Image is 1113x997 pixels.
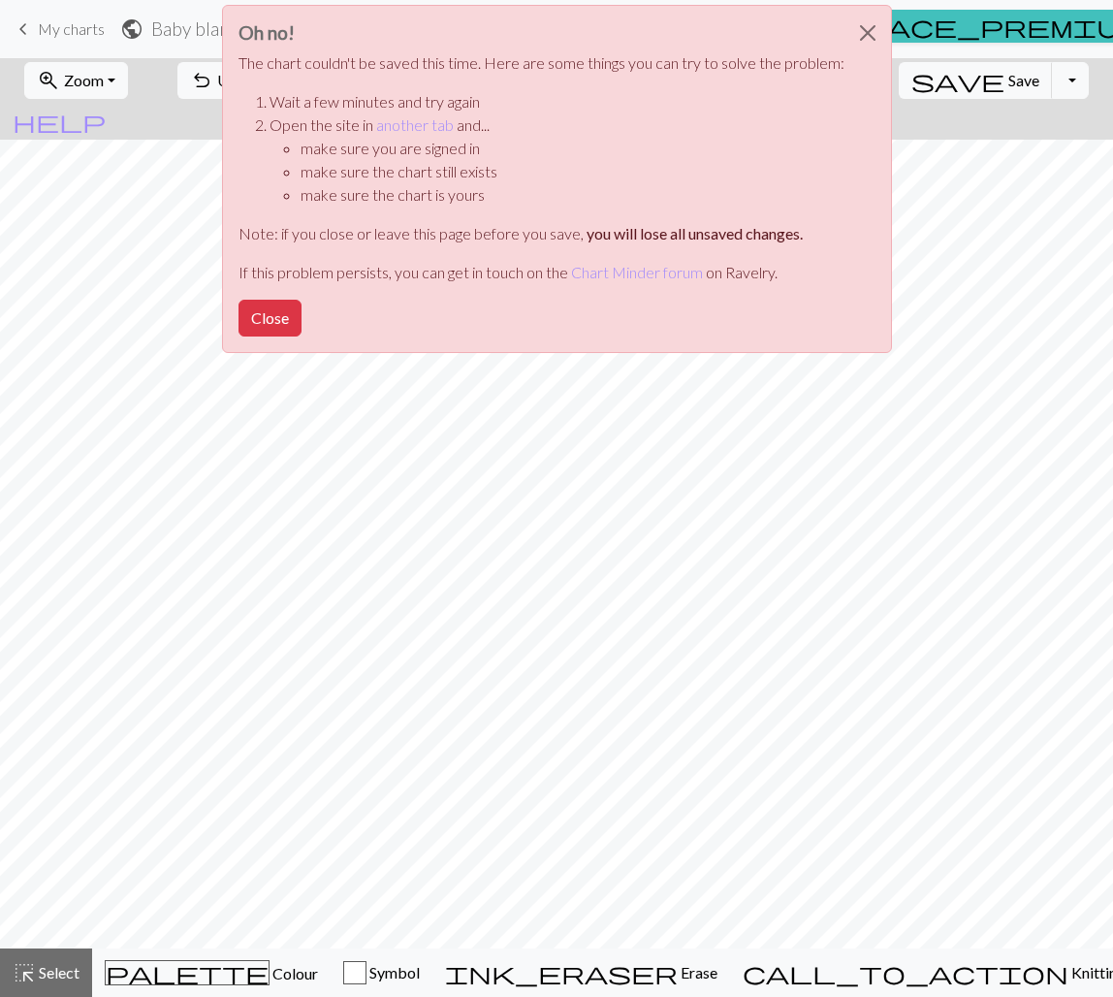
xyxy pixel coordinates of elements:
span: Colour [270,964,318,982]
a: Chart Minder forum [571,263,703,281]
p: If this problem persists, you can get in touch on the on Ravelry. [238,261,844,284]
li: make sure you are signed in [301,137,844,160]
p: The chart couldn't be saved this time. Here are some things you can try to solve the problem: [238,51,844,75]
span: Symbol [366,963,420,981]
span: Erase [678,963,717,981]
li: make sure the chart still exists [301,160,844,183]
li: Wait a few minutes and try again [270,90,844,113]
button: Close [238,300,302,337]
li: Open the site in and... [270,113,844,207]
span: call_to_action [743,959,1068,986]
button: Symbol [331,949,432,997]
span: ink_eraser [445,959,678,986]
span: Select [36,963,79,981]
p: Note: if you close or leave this page before you save, [238,222,844,245]
button: Erase [432,949,730,997]
span: palette [106,959,269,986]
h3: Oh no! [238,21,844,44]
span: highlight_alt [13,959,36,986]
button: Colour [92,949,331,997]
li: make sure the chart is yours [301,183,844,207]
button: Close [844,6,891,60]
strong: you will lose all unsaved changes. [587,224,803,242]
a: another tab [376,115,454,134]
